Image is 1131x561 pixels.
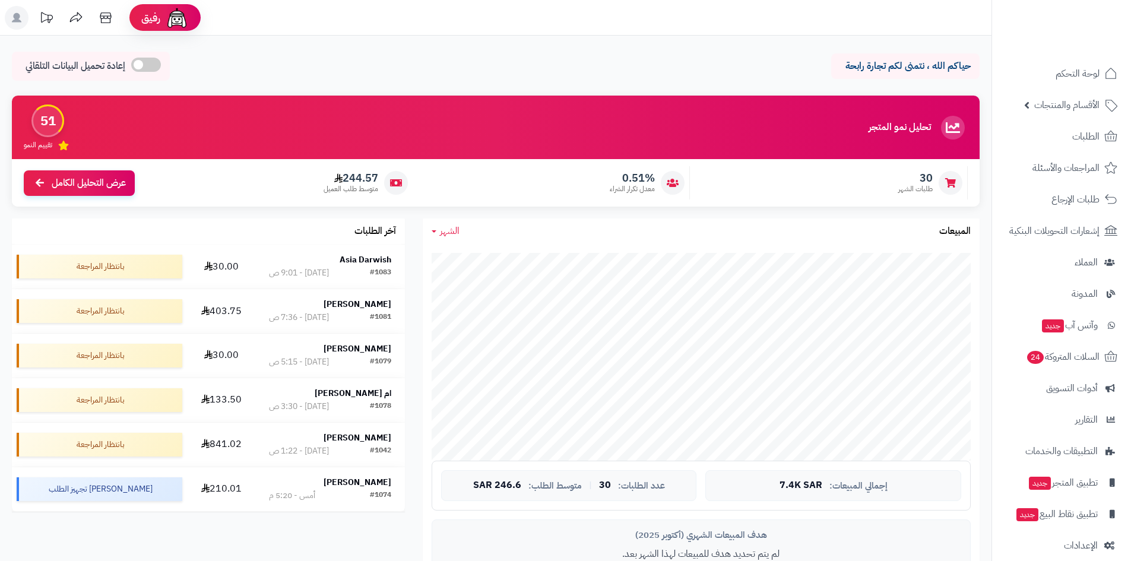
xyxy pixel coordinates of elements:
span: الأقسام والمنتجات [1034,97,1100,113]
strong: [PERSON_NAME] [324,343,391,355]
div: #1081 [370,312,391,324]
div: [DATE] - 5:15 ص [269,356,329,368]
span: الطلبات [1072,128,1100,145]
td: 30.00 [187,334,255,378]
a: العملاء [999,248,1124,277]
h3: آخر الطلبات [354,226,396,237]
div: بانتظار المراجعة [17,299,182,323]
td: 841.02 [187,423,255,467]
h3: المبيعات [939,226,971,237]
a: لوحة التحكم [999,59,1124,88]
div: بانتظار المراجعة [17,388,182,412]
div: #1042 [370,445,391,457]
span: المراجعات والأسئلة [1032,160,1100,176]
span: وآتس آب [1041,317,1098,334]
span: جديد [1042,319,1064,332]
span: 7.4K SAR [780,480,822,491]
a: تطبيق نقاط البيعجديد [999,500,1124,528]
span: معدل تكرار الشراء [610,184,655,194]
span: إعادة تحميل البيانات التلقائي [26,59,125,73]
span: تطبيق المتجر [1028,474,1098,491]
div: [DATE] - 9:01 ص [269,267,329,279]
span: | [589,481,592,490]
p: حياكم الله ، نتمنى لكم تجارة رابحة [840,59,971,73]
span: الشهر [440,224,460,238]
a: التقارير [999,405,1124,434]
a: الشهر [432,224,460,238]
h3: تحليل نمو المتجر [869,122,931,133]
span: 30 [898,172,933,185]
span: 246.6 SAR [473,480,521,491]
div: #1079 [370,356,391,368]
span: جديد [1016,508,1038,521]
a: التطبيقات والخدمات [999,437,1124,465]
div: أمس - 5:20 م [269,490,315,502]
span: رفيق [141,11,160,25]
strong: [PERSON_NAME] [324,432,391,444]
a: أدوات التسويق [999,374,1124,402]
div: [PERSON_NAME] تجهيز الطلب [17,477,182,501]
div: #1074 [370,490,391,502]
span: 0.51% [610,172,655,185]
a: الإعدادات [999,531,1124,560]
span: 244.57 [324,172,378,185]
span: أدوات التسويق [1046,380,1098,397]
div: #1083 [370,267,391,279]
div: [DATE] - 1:22 ص [269,445,329,457]
a: طلبات الإرجاع [999,185,1124,214]
span: 24 [1027,351,1044,364]
span: جديد [1029,477,1051,490]
strong: [PERSON_NAME] [324,476,391,489]
span: العملاء [1075,254,1098,271]
strong: Asia Darwish [340,253,391,266]
img: ai-face.png [165,6,189,30]
span: عرض التحليل الكامل [52,176,126,190]
td: 403.75 [187,289,255,333]
a: عرض التحليل الكامل [24,170,135,196]
div: بانتظار المراجعة [17,255,182,278]
span: 30 [599,480,611,491]
span: عدد الطلبات: [618,481,665,491]
a: إشعارات التحويلات البنكية [999,217,1124,245]
span: لوحة التحكم [1056,65,1100,82]
a: السلات المتروكة24 [999,343,1124,371]
span: التقارير [1075,411,1098,428]
span: إجمالي المبيعات: [829,481,888,491]
a: تحديثات المنصة [31,6,61,33]
span: المدونة [1072,286,1098,302]
span: تطبيق نقاط البيع [1015,506,1098,522]
div: [DATE] - 7:36 ص [269,312,329,324]
a: وآتس آبجديد [999,311,1124,340]
span: السلات المتروكة [1026,348,1100,365]
a: المراجعات والأسئلة [999,154,1124,182]
span: إشعارات التحويلات البنكية [1009,223,1100,239]
td: 210.01 [187,467,255,511]
div: بانتظار المراجعة [17,433,182,457]
td: 133.50 [187,378,255,422]
div: هدف المبيعات الشهري (أكتوبر 2025) [441,529,961,541]
span: الإعدادات [1064,537,1098,554]
span: متوسط طلب العميل [324,184,378,194]
img: logo-2.png [1050,31,1120,56]
span: طلبات الإرجاع [1051,191,1100,208]
a: تطبيق المتجرجديد [999,468,1124,497]
span: تقييم النمو [24,140,52,150]
td: 30.00 [187,245,255,289]
div: بانتظار المراجعة [17,344,182,367]
strong: [PERSON_NAME] [324,298,391,310]
a: الطلبات [999,122,1124,151]
div: [DATE] - 3:30 ص [269,401,329,413]
strong: ام [PERSON_NAME] [315,387,391,400]
span: متوسط الطلب: [528,481,582,491]
span: طلبات الشهر [898,184,933,194]
a: المدونة [999,280,1124,308]
div: #1078 [370,401,391,413]
span: التطبيقات والخدمات [1025,443,1098,459]
p: لم يتم تحديد هدف للمبيعات لهذا الشهر بعد. [441,547,961,561]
